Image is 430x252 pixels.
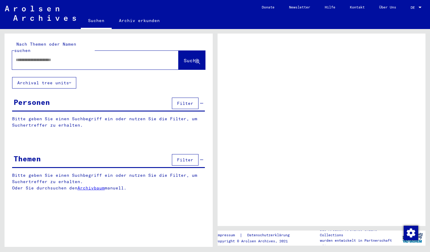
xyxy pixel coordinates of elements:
button: Archival tree units [12,77,76,89]
p: Die Arolsen Archives Online-Collections [320,227,399,238]
span: Suche [184,57,199,63]
p: Bitte geben Sie einen Suchbegriff ein oder nutzen Sie die Filter, um Suchertreffer zu erhalten. O... [12,172,205,191]
mat-label: Nach Themen oder Namen suchen [14,41,76,53]
img: Zustimmung ändern [404,226,418,240]
a: Archivbaum [77,185,105,191]
span: DE [411,5,417,10]
div: | [216,232,297,238]
img: Arolsen_neg.svg [5,6,76,21]
a: Archiv erkunden [112,13,167,28]
a: Suchen [81,13,112,29]
a: Datenschutzerklärung [242,232,297,238]
span: Filter [177,157,193,163]
a: Impressum [216,232,240,238]
button: Filter [172,98,199,109]
div: Personen [14,97,50,108]
p: wurden entwickelt in Partnerschaft mit [320,238,399,249]
div: Themen [14,153,41,164]
div: Zustimmung ändern [403,225,418,240]
span: Filter [177,101,193,106]
img: yv_logo.png [401,230,424,245]
p: Bitte geben Sie einen Suchbegriff ein oder nutzen Sie die Filter, um Suchertreffer zu erhalten. [12,116,205,128]
p: Copyright © Arolsen Archives, 2021 [216,238,297,244]
button: Filter [172,154,199,166]
button: Suche [179,51,205,69]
